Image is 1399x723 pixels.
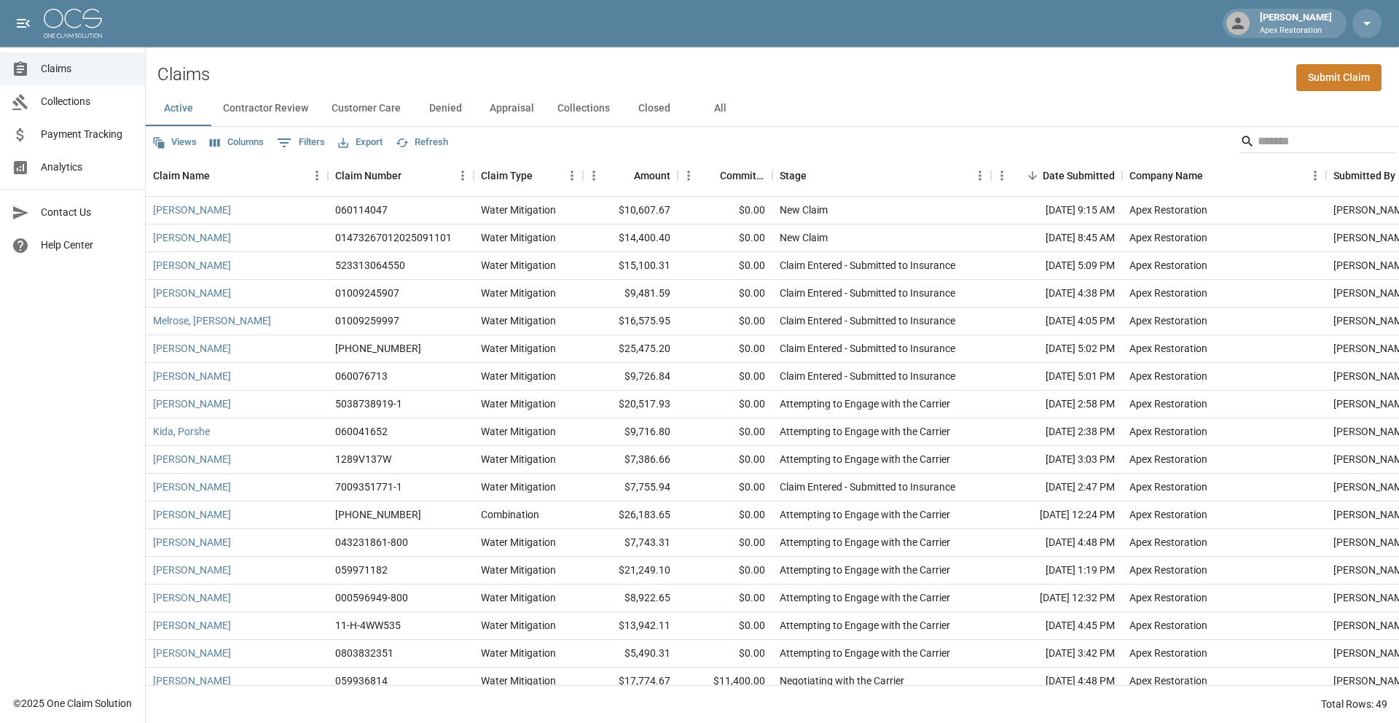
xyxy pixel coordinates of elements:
[306,165,328,187] button: Menu
[780,507,950,522] div: Attempting to Engage with the Carrier
[583,668,678,695] div: $17,774.67
[1129,258,1207,273] div: Apex Restoration
[678,640,772,668] div: $0.00
[481,313,556,328] div: Water Mitigation
[583,501,678,529] div: $26,183.65
[1122,155,1326,196] div: Company Name
[991,224,1122,252] div: [DATE] 8:45 AM
[991,363,1122,391] div: [DATE] 5:01 PM
[1129,424,1207,439] div: Apex Restoration
[335,258,405,273] div: 523313064550
[991,335,1122,363] div: [DATE] 5:02 PM
[991,446,1122,474] div: [DATE] 3:03 PM
[546,91,622,126] button: Collections
[1129,535,1207,550] div: Apex Restoration
[561,165,583,187] button: Menu
[1129,396,1207,411] div: Apex Restoration
[157,64,210,85] h2: Claims
[153,646,231,660] a: [PERSON_NAME]
[1240,130,1396,156] div: Search
[991,640,1122,668] div: [DATE] 3:42 PM
[991,668,1122,695] div: [DATE] 4:48 PM
[153,341,231,356] a: [PERSON_NAME]
[1022,165,1043,186] button: Sort
[583,418,678,446] div: $9,716.80
[583,335,678,363] div: $25,475.20
[335,424,388,439] div: 060041652
[481,369,556,383] div: Water Mitigation
[481,480,556,494] div: Water Mitigation
[1129,507,1207,522] div: Apex Restoration
[41,238,133,253] span: Help Center
[481,341,556,356] div: Water Mitigation
[583,224,678,252] div: $14,400.40
[44,9,102,38] img: ocs-logo-white-transparent.png
[991,557,1122,585] div: [DATE] 1:19 PM
[1129,452,1207,466] div: Apex Restoration
[583,252,678,280] div: $15,100.31
[481,396,556,411] div: Water Mitigation
[678,474,772,501] div: $0.00
[583,308,678,335] div: $16,575.95
[335,646,393,660] div: 0803832351
[481,286,556,300] div: Water Mitigation
[153,618,231,633] a: [PERSON_NAME]
[335,203,388,217] div: 060114047
[481,203,556,217] div: Water Mitigation
[335,341,421,356] div: 01-009-215462
[335,618,401,633] div: 11-H-4WW535
[780,424,950,439] div: Attempting to Engage with the Carrier
[334,131,386,154] button: Export
[9,9,38,38] button: open drawer
[153,313,271,328] a: Melrose, [PERSON_NAME]
[153,590,231,605] a: [PERSON_NAME]
[678,529,772,557] div: $0.00
[1129,369,1207,383] div: Apex Restoration
[678,612,772,640] div: $0.00
[780,673,904,688] div: Negotiating with the Carrier
[335,155,401,196] div: Claim Number
[687,91,753,126] button: All
[678,418,772,446] div: $0.00
[991,308,1122,335] div: [DATE] 4:05 PM
[1043,155,1115,196] div: Date Submitted
[335,286,399,300] div: 01009245907
[1321,697,1387,711] div: Total Rows: 49
[678,335,772,363] div: $0.00
[780,396,950,411] div: Attempting to Engage with the Carrier
[335,590,408,605] div: 000596949-800
[583,280,678,308] div: $9,481.59
[153,369,231,383] a: [PERSON_NAME]
[780,452,950,466] div: Attempting to Engage with the Carrier
[699,165,720,186] button: Sort
[153,673,231,688] a: [PERSON_NAME]
[780,480,955,494] div: Claim Entered - Submitted to Insurance
[13,696,132,711] div: © 2025 One Claim Solution
[583,612,678,640] div: $13,942.11
[335,673,388,688] div: 059936814
[481,646,556,660] div: Water Mitigation
[991,529,1122,557] div: [DATE] 4:48 PM
[991,197,1122,224] div: [DATE] 9:15 AM
[153,480,231,494] a: [PERSON_NAME]
[678,501,772,529] div: $0.00
[772,155,991,196] div: Stage
[335,452,391,466] div: 1289V137W
[153,452,231,466] a: [PERSON_NAME]
[1129,286,1207,300] div: Apex Restoration
[1129,618,1207,633] div: Apex Restoration
[335,480,402,494] div: 7009351771-1
[678,155,772,196] div: Committed Amount
[481,563,556,577] div: Water Mitigation
[969,165,991,187] button: Menu
[678,391,772,418] div: $0.00
[583,363,678,391] div: $9,726.84
[335,369,388,383] div: 060076713
[583,155,678,196] div: Amount
[153,563,231,577] a: [PERSON_NAME]
[153,535,231,550] a: [PERSON_NAME]
[481,230,556,245] div: Water Mitigation
[780,563,950,577] div: Attempting to Engage with the Carrier
[1203,165,1223,186] button: Sort
[146,91,211,126] button: Active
